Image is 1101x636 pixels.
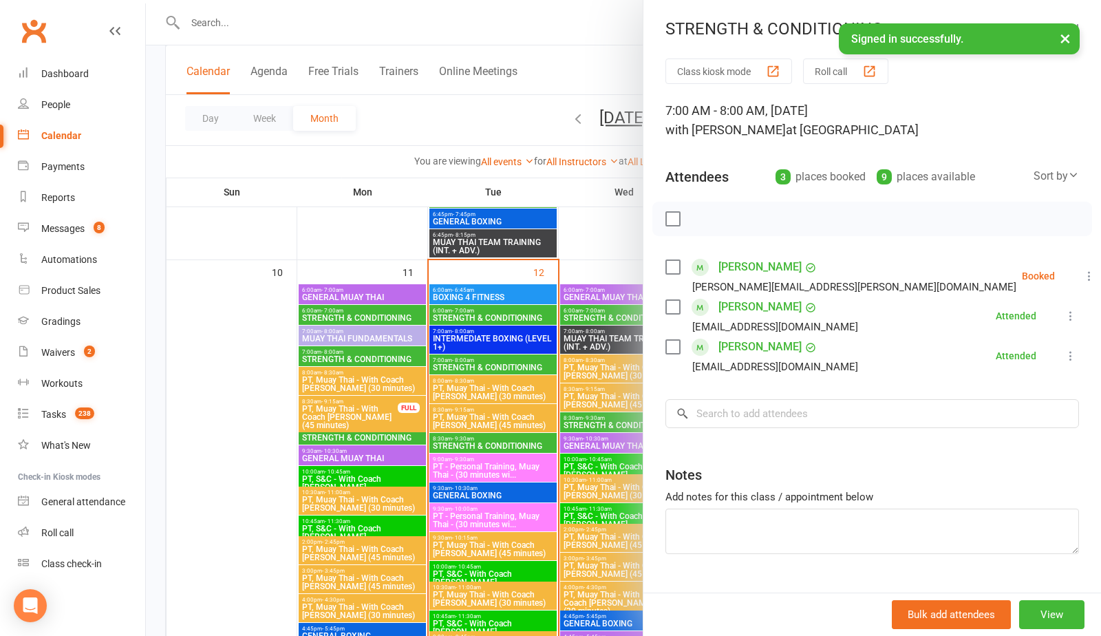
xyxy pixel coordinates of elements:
span: at [GEOGRAPHIC_DATA] [786,123,919,137]
div: Sort by [1034,167,1079,185]
a: Clubworx [17,14,51,48]
div: Attended [996,351,1036,361]
a: What's New [18,430,145,461]
a: Dashboard [18,59,145,89]
a: Gradings [18,306,145,337]
a: Payments [18,151,145,182]
div: Notes [665,465,702,485]
div: places available [877,167,975,187]
div: [EMAIL_ADDRESS][DOMAIN_NAME] [692,358,858,376]
div: Attended [996,311,1036,321]
div: Gradings [41,316,81,327]
a: Calendar [18,120,145,151]
a: People [18,89,145,120]
div: places booked [776,167,866,187]
a: Tasks 238 [18,399,145,430]
div: General attendance [41,496,125,507]
input: Search to add attendees [665,399,1079,428]
div: Waivers [41,347,75,358]
div: STRENGTH & CONDITIONING [643,19,1101,39]
div: Automations [41,254,97,265]
span: 238 [75,407,94,419]
div: Tasks [41,409,66,420]
a: [PERSON_NAME] [718,336,802,358]
div: 7:00 AM - 8:00 AM, [DATE] [665,101,1079,140]
a: Waivers 2 [18,337,145,368]
button: Roll call [803,59,888,84]
div: What's New [41,440,91,451]
div: Roll call [41,527,74,538]
div: Product Sales [41,285,100,296]
button: Class kiosk mode [665,59,792,84]
span: Signed in successfully. [851,32,963,45]
div: Class check-in [41,558,102,569]
a: General attendance kiosk mode [18,487,145,518]
button: × [1053,23,1078,53]
span: 8 [94,222,105,233]
a: Messages 8 [18,213,145,244]
button: Bulk add attendees [892,600,1011,629]
div: Dashboard [41,68,89,79]
div: Messages [41,223,85,234]
div: 3 [776,169,791,184]
div: [PERSON_NAME][EMAIL_ADDRESS][PERSON_NAME][DOMAIN_NAME] [692,278,1016,296]
div: Open Intercom Messenger [14,589,47,622]
span: 2 [84,346,95,357]
div: Calendar [41,130,81,141]
div: [EMAIL_ADDRESS][DOMAIN_NAME] [692,318,858,336]
a: Workouts [18,368,145,399]
div: 9 [877,169,892,184]
button: View [1019,600,1084,629]
div: Payments [41,161,85,172]
div: Add notes for this class / appointment below [665,489,1079,505]
div: Attendees [665,167,729,187]
a: [PERSON_NAME] [718,296,802,318]
div: Reports [41,192,75,203]
div: People [41,99,70,110]
span: with [PERSON_NAME] [665,123,786,137]
a: Reports [18,182,145,213]
a: Product Sales [18,275,145,306]
a: Automations [18,244,145,275]
div: Workouts [41,378,83,389]
a: Roll call [18,518,145,549]
div: Booked [1022,271,1055,281]
a: Class kiosk mode [18,549,145,580]
a: [PERSON_NAME] [718,256,802,278]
